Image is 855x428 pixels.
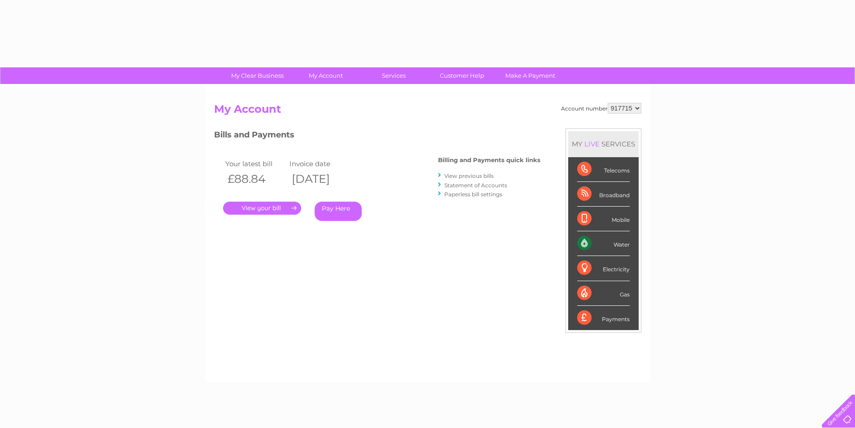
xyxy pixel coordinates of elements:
[287,158,352,170] td: Invoice date
[223,158,288,170] td: Your latest bill
[568,131,639,157] div: MY SERVICES
[444,182,507,189] a: Statement of Accounts
[577,182,630,207] div: Broadband
[223,170,288,188] th: £88.84
[577,231,630,256] div: Water
[357,67,431,84] a: Services
[493,67,567,84] a: Make A Payment
[438,157,540,163] h4: Billing and Payments quick links
[577,157,630,182] div: Telecoms
[315,202,362,221] a: Pay Here
[444,172,494,179] a: View previous bills
[561,103,641,114] div: Account number
[289,67,363,84] a: My Account
[425,67,499,84] a: Customer Help
[214,103,641,120] h2: My Account
[287,170,352,188] th: [DATE]
[223,202,301,215] a: .
[577,207,630,231] div: Mobile
[214,128,540,144] h3: Bills and Payments
[583,140,601,148] div: LIVE
[577,256,630,281] div: Electricity
[577,281,630,306] div: Gas
[444,191,502,198] a: Paperless bill settings
[577,306,630,330] div: Payments
[220,67,294,84] a: My Clear Business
